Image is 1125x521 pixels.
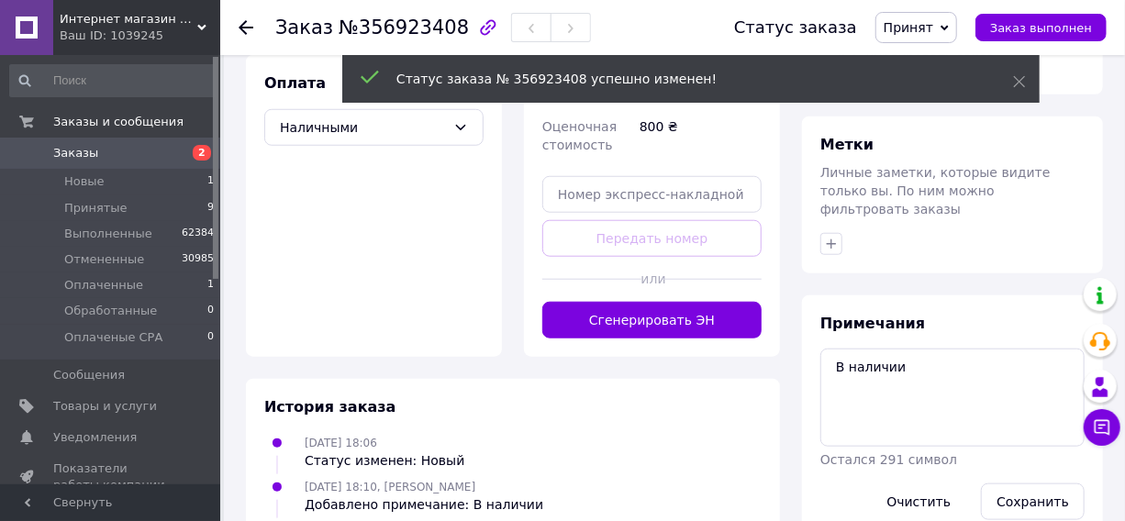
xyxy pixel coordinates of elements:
span: 1 [207,173,214,190]
span: Личные заметки, которые видите только вы. По ним можно фильтровать заказы [820,165,1051,216]
span: Показатели работы компании [53,460,170,493]
span: 30985 [182,251,214,268]
span: Принятые [64,200,128,216]
span: 62384 [182,226,214,242]
button: Заказ выполнен [975,14,1107,41]
span: Интернет магазин Brand-shop [60,11,197,28]
span: Обработанные [64,303,157,319]
button: Чат с покупателем [1084,409,1120,446]
span: Оплата [264,74,326,92]
div: Статус изменен: Новый [305,451,464,470]
span: или [641,270,663,288]
div: Статус заказа [734,18,857,37]
span: Выполненные [64,226,152,242]
span: Заказ [275,17,333,39]
span: Отмененные [64,251,144,268]
span: Заказ выполнен [990,21,1092,35]
button: Сохранить [981,483,1085,520]
span: 0 [207,303,214,319]
div: Добавлено примечание: В наличии [305,495,543,514]
span: Оплаченые СРА [64,329,162,346]
span: Остался 291 символ [820,452,957,467]
span: 1 [207,277,214,294]
button: Сгенерировать ЭН [542,302,762,338]
span: [DATE] 18:06 [305,437,377,449]
span: Уведомления [53,429,137,446]
span: Новые [64,173,105,190]
span: Заказы и сообщения [53,114,184,130]
div: Статус заказа № 356923408 успешно изменен! [396,70,967,88]
input: Номер экспресс-накладной [542,176,762,213]
span: 9 [207,200,214,216]
span: Заказы [53,145,98,161]
textarea: В наличии [820,349,1085,446]
span: Наличными [280,117,446,138]
span: История заказа [264,398,396,416]
span: Принят [884,20,933,35]
span: Примечания [820,315,925,332]
span: Сообщения [53,367,125,383]
div: Ваш ID: 1039245 [60,28,220,44]
button: Очистить [872,483,967,520]
span: [DATE] 18:10, [PERSON_NAME] [305,481,475,493]
span: 2 [193,145,211,161]
span: Товары и услуги [53,398,157,415]
div: Вернуться назад [239,18,253,37]
input: Поиск [9,64,216,97]
span: Оплаченные [64,277,143,294]
span: №356923408 [339,17,469,39]
span: 0 [207,329,214,346]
